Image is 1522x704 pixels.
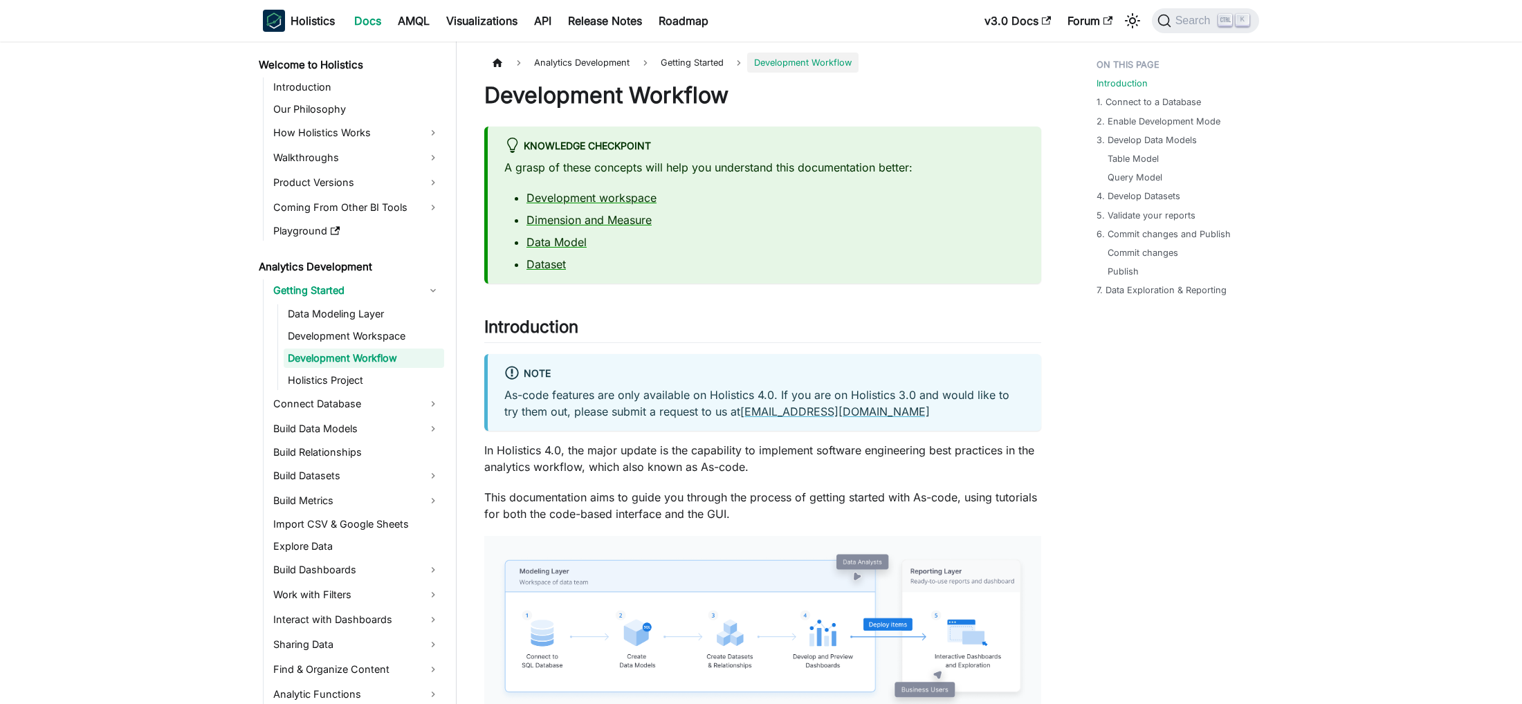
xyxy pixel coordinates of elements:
a: Import CSV & Google Sheets [269,515,444,534]
span: Development Workflow [747,53,859,73]
a: Connect Database [269,393,444,415]
a: How Holistics Works [269,122,444,144]
nav: Breadcrumbs [484,53,1041,73]
button: Search (Ctrl+K) [1152,8,1259,33]
a: AMQL [389,10,438,32]
a: Work with Filters [269,584,444,606]
a: Forum [1059,10,1121,32]
p: This documentation aims to guide you through the process of getting started with As-code, using t... [484,489,1041,522]
a: Playground [269,221,444,241]
a: Development Workspace [284,326,444,346]
a: Home page [484,53,511,73]
a: v3.0 Docs [976,10,1059,32]
nav: Docs sidebar [249,41,457,704]
a: Query Model [1108,171,1162,184]
a: Development Workflow [284,349,444,368]
a: 6. Commit changes and Publish [1097,228,1231,241]
a: 5. Validate your reports [1097,209,1195,222]
a: Build Metrics [269,490,444,512]
a: 4. Develop Datasets [1097,189,1180,203]
h2: Introduction [484,317,1041,343]
a: [EMAIL_ADDRESS][DOMAIN_NAME] [740,405,930,418]
h1: Development Workflow [484,82,1041,109]
div: Note [504,365,1025,383]
span: Analytics Development [527,53,636,73]
a: Walkthroughs [269,147,444,169]
a: Commit changes [1108,246,1178,259]
a: Explore Data [269,537,444,556]
a: Dataset [526,257,566,271]
a: Build Data Models [269,418,444,440]
a: Find & Organize Content [269,658,444,680]
a: API [526,10,560,32]
a: 2. Enable Development Mode [1097,115,1220,128]
a: Coming From Other BI Tools [269,196,444,219]
a: Interact with Dashboards [269,609,444,631]
a: Build Dashboards [269,559,444,581]
div: Knowledge Checkpoint [504,138,1025,156]
a: Analytics Development [255,257,444,277]
a: Sharing Data [269,633,444,656]
a: Publish [1108,265,1139,278]
span: Search [1171,15,1219,27]
a: Introduction [1097,77,1148,90]
a: Data Model [526,235,587,249]
button: Switch between dark and light mode (currently light mode) [1121,10,1144,32]
a: Our Philosophy [269,100,444,119]
a: Table Model [1108,152,1159,165]
span: Getting Started [654,53,731,73]
a: Introduction [269,77,444,97]
a: Holistics Project [284,371,444,390]
b: Holistics [291,12,335,29]
a: Dimension and Measure [526,213,652,227]
kbd: K [1236,14,1249,26]
a: Build Relationships [269,443,444,462]
a: 3. Develop Data Models [1097,133,1197,147]
a: Data Modeling Layer [284,304,444,324]
p: In Holistics 4.0, the major update is the capability to implement software engineering best pract... [484,442,1041,475]
a: 7. Data Exploration & Reporting [1097,284,1227,297]
a: Product Versions [269,172,444,194]
a: 1. Connect to a Database [1097,95,1201,109]
p: A grasp of these concepts will help you understand this documentation better: [504,159,1025,176]
a: Release Notes [560,10,650,32]
a: HolisticsHolistics [263,10,335,32]
a: Visualizations [438,10,526,32]
img: Holistics [263,10,285,32]
a: Getting Started [269,279,444,302]
p: As-code features are only available on Holistics 4.0. If you are on Holistics 3.0 and would like ... [504,387,1025,420]
a: Docs [346,10,389,32]
a: Roadmap [650,10,717,32]
a: Development workspace [526,191,657,205]
a: Welcome to Holistics [255,55,444,75]
a: Build Datasets [269,465,444,487]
